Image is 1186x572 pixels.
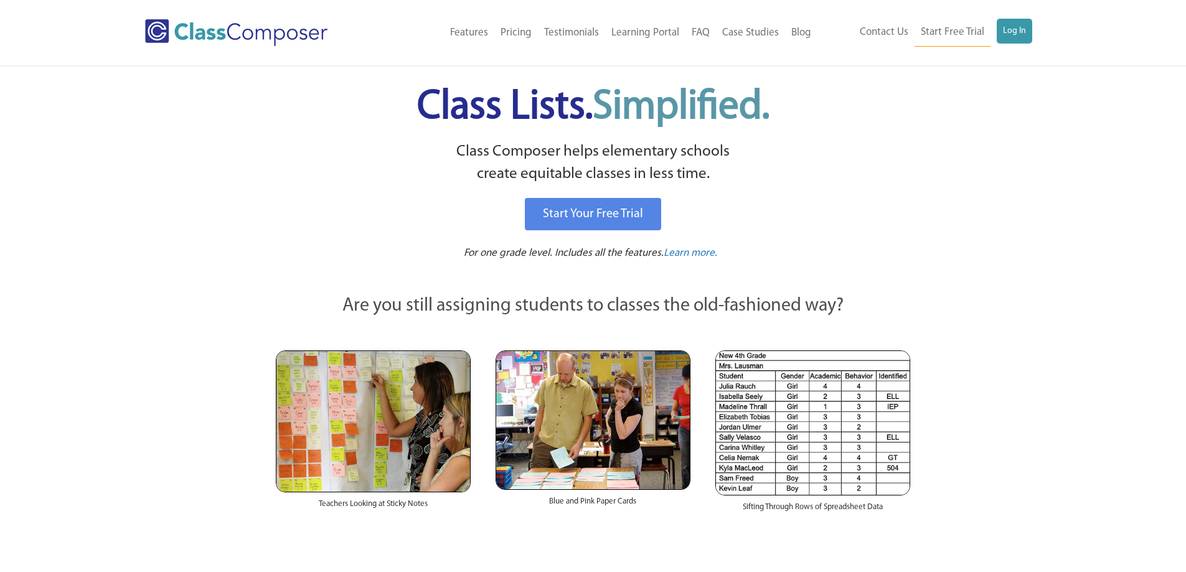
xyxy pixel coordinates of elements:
span: Class Lists. [417,87,769,128]
span: Start Your Free Trial [543,208,643,220]
p: Are you still assigning students to classes the old-fashioned way? [276,293,911,320]
span: Learn more. [664,248,717,258]
span: For one grade level. Includes all the features. [464,248,664,258]
a: Learn more. [664,246,717,261]
p: Class Composer helps elementary schools create equitable classes in less time. [274,141,913,186]
a: Blog [785,19,817,47]
a: FAQ [685,19,716,47]
img: Class Composer [145,19,327,46]
a: Features [444,19,494,47]
a: Learning Portal [605,19,685,47]
span: Simplified. [593,87,769,128]
div: Blue and Pink Paper Cards [496,490,690,520]
a: Contact Us [854,19,915,46]
img: Blue and Pink Paper Cards [496,350,690,489]
img: Spreadsheets [715,350,910,495]
nav: Header Menu [817,19,1032,47]
div: Sifting Through Rows of Spreadsheet Data [715,495,910,525]
a: Log In [997,19,1032,44]
img: Teachers Looking at Sticky Notes [276,350,471,492]
div: Teachers Looking at Sticky Notes [276,492,471,522]
a: Case Studies [716,19,785,47]
nav: Header Menu [379,19,817,47]
a: Start Free Trial [915,19,991,47]
a: Pricing [494,19,538,47]
a: Start Your Free Trial [525,198,661,230]
a: Testimonials [538,19,605,47]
